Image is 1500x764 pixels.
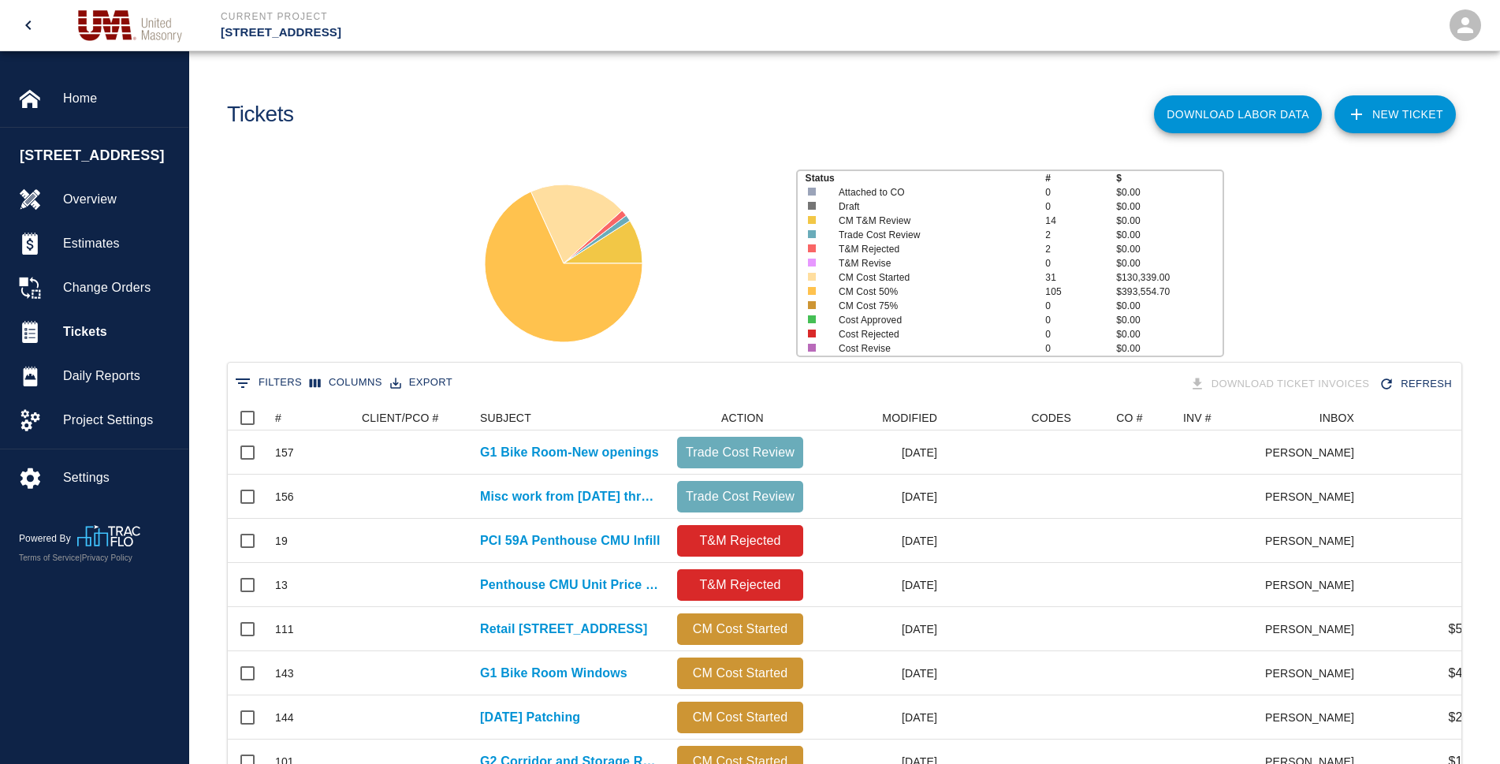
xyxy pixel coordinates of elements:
button: Download Labor Data [1154,95,1322,133]
p: $0.00 [1116,242,1223,256]
button: Export [386,371,456,395]
h1: Tickets [227,102,294,128]
p: G1 Bike Room Windows [480,664,627,683]
div: INBOX [1319,405,1354,430]
div: 157 [275,445,294,460]
p: CM Cost Started [683,664,797,683]
p: CM Cost Started [839,270,1025,285]
p: T&M Rejected [839,242,1025,256]
a: NEW TICKET [1334,95,1456,133]
p: 105 [1045,285,1116,299]
a: Terms of Service [19,553,80,562]
p: $ [1116,171,1223,185]
div: 19 [275,533,288,549]
span: Overview [63,190,176,209]
p: 0 [1045,299,1116,313]
p: T&M Revise [839,256,1025,270]
div: CLIENT/PCO # [362,405,439,430]
p: $0.00 [1116,327,1223,341]
p: Trade Cost Review [839,228,1025,242]
p: $393,554.70 [1116,285,1223,299]
p: $0.00 [1116,228,1223,242]
p: # [1045,171,1116,185]
div: MODIFIED [882,405,937,430]
p: 0 [1045,341,1116,356]
a: PCI 59A Penthouse CMU Infill [480,531,661,550]
p: 31 [1045,270,1116,285]
div: [PERSON_NAME] [1266,563,1362,607]
p: CM Cost Started [683,708,797,727]
p: $0.00 [1116,341,1223,356]
span: Project Settings [63,411,176,430]
p: CM Cost Started [683,620,797,639]
p: Cost Rejected [839,327,1025,341]
span: Estimates [63,234,176,253]
div: CO # [1116,405,1142,430]
p: Attached to CO [839,185,1025,199]
p: Draft [839,199,1025,214]
p: T&M Rejected [683,576,797,594]
p: 0 [1045,313,1116,327]
p: $0.00 [1116,214,1223,228]
a: Privacy Policy [82,553,132,562]
p: [STREET_ADDRESS] [221,24,836,42]
p: CM Cost 75% [839,299,1025,313]
div: Refresh the list [1375,371,1458,398]
div: INV # [1175,405,1266,430]
p: Trade Cost Review [683,443,797,462]
a: [DATE] Patching [480,708,580,727]
p: Status [806,171,1046,185]
span: Daily Reports [63,367,176,386]
span: Change Orders [63,278,176,297]
div: INBOX [1266,405,1362,430]
div: CO # [1079,405,1175,430]
a: Misc work from [DATE] thru [DATE] [480,487,661,506]
p: 0 [1045,185,1116,199]
div: SUBJECT [472,405,669,430]
div: 13 [275,577,288,593]
div: [DATE] [811,475,945,519]
p: Powered By [19,531,77,546]
p: Cost Approved [839,313,1025,327]
div: MODIFIED [811,405,945,430]
p: 14 [1045,214,1116,228]
p: G1 Bike Room-New openings [480,443,659,462]
p: T&M Rejected [683,531,797,550]
p: Penthouse CMU Unit Price Work [480,576,661,594]
button: open drawer [9,6,47,44]
div: # [275,405,281,430]
button: Refresh [1375,371,1458,398]
p: $0.00 [1116,199,1223,214]
div: 156 [275,489,294,505]
a: Retail [STREET_ADDRESS] [480,620,647,639]
button: Select columns [306,371,386,395]
div: ACTION [721,405,764,430]
div: [DATE] [811,695,945,740]
p: $130,339.00 [1116,270,1223,285]
div: [DATE] [811,607,945,651]
div: ACTION [669,405,811,430]
div: Tickets download in groups of 15 [1186,371,1376,398]
div: 111 [275,621,294,637]
div: 143 [275,665,294,681]
div: CODES [1031,405,1071,430]
div: [DATE] [811,651,945,695]
span: Settings [63,468,176,487]
div: # [267,405,354,430]
p: CM Cost 50% [839,285,1025,299]
span: [STREET_ADDRESS] [20,145,181,166]
p: CM T&M Review [839,214,1025,228]
div: CODES [945,405,1079,430]
iframe: Chat Widget [1421,688,1500,764]
div: [PERSON_NAME] [1266,519,1362,563]
div: CLIENT/PCO # [354,405,472,430]
button: Show filters [231,371,306,396]
div: [PERSON_NAME] [1266,607,1362,651]
div: [PERSON_NAME] [1266,475,1362,519]
p: 2 [1045,228,1116,242]
div: [PERSON_NAME] [1266,430,1362,475]
p: $0.00 [1116,256,1223,270]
